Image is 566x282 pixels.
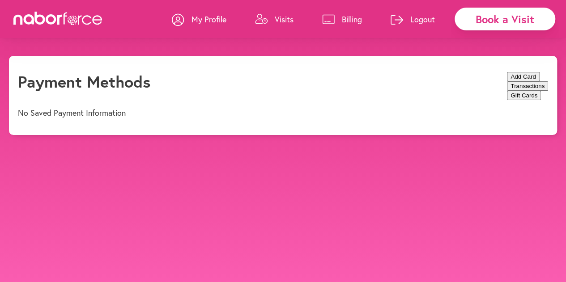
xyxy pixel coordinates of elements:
button: Add Card [507,72,539,81]
a: Gift Cards [507,91,541,99]
h1: Payment Methods [18,72,150,93]
a: Billing [322,6,362,33]
a: Logout [391,6,435,33]
button: Gift Cards [507,91,541,100]
a: Transactions [507,81,548,90]
p: Billing [342,14,362,25]
p: Logout [410,14,435,25]
p: My Profile [192,14,226,25]
button: Transactions [507,81,548,91]
p: No Saved Payment Information [18,108,548,118]
a: My Profile [172,6,226,33]
div: Book a Visit [455,8,555,30]
a: Visits [255,6,294,33]
p: Visits [275,14,294,25]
